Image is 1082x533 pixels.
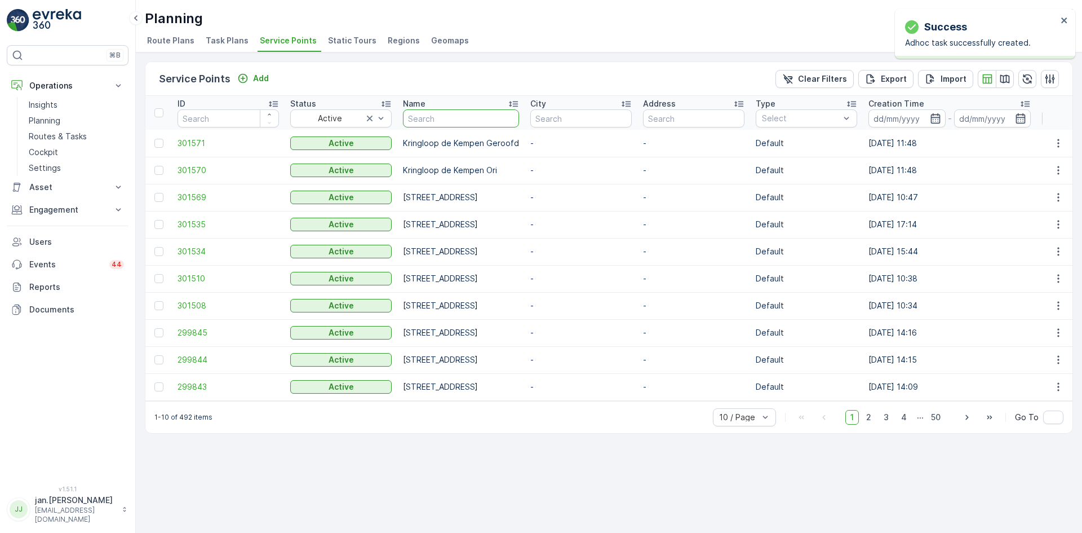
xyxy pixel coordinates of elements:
span: 2 [861,410,876,425]
p: Active [329,246,354,257]
p: Default [756,192,857,203]
p: Active [329,192,354,203]
td: [DATE] 17:14 [863,211,1036,238]
div: Toggle Row Selected [154,382,163,391]
p: - [530,246,632,257]
button: Active [290,380,392,394]
img: logo [7,9,29,32]
p: Service Points [159,71,230,87]
button: Active [290,299,392,312]
button: Active [290,164,392,177]
p: - [530,327,632,338]
button: Engagement [7,199,128,221]
div: Toggle Row Selected [154,301,163,310]
a: 301535 [178,219,279,230]
p: - [643,219,744,230]
p: Reports [29,281,124,293]
p: Default [756,138,857,149]
p: [STREET_ADDRESS] [403,354,519,365]
a: 301508 [178,300,279,311]
a: 301571 [178,138,279,149]
p: Active [329,381,354,393]
p: ... [917,410,924,425]
span: v 1.51.1 [7,486,128,492]
p: Default [756,165,857,176]
p: Address [643,98,676,109]
button: Active [290,191,392,204]
span: Route Plans [147,35,194,46]
p: Add [253,73,269,84]
p: [STREET_ADDRESS] [403,300,519,311]
p: - [530,219,632,230]
span: 1 [845,410,859,425]
a: 301569 [178,192,279,203]
div: Toggle Row Selected [154,247,163,256]
p: - [530,165,632,176]
p: ID [178,98,185,109]
p: Creation Time [868,98,924,109]
p: [STREET_ADDRESS] [403,381,519,393]
p: Asset [29,182,106,193]
a: Settings [24,160,128,176]
p: Status [290,98,316,109]
div: Toggle Row Selected [154,274,163,283]
p: Kringloop de Kempen Ori [403,165,519,176]
button: Active [290,326,392,340]
div: Toggle Row Selected [154,355,163,364]
p: Adhoc task successfully created. [905,37,1057,49]
input: dd/mm/yyyy [868,109,946,127]
p: - [530,381,632,393]
p: Default [756,381,857,393]
span: Geomaps [431,35,469,46]
p: 1-10 of 492 items [154,413,212,422]
p: Operations [29,80,106,91]
p: Cockpit [29,147,58,158]
p: - [643,300,744,311]
p: Success [924,19,967,35]
button: Operations [7,74,128,97]
p: Name [403,98,425,109]
p: Default [756,273,857,284]
p: [EMAIL_ADDRESS][DOMAIN_NAME] [35,506,116,524]
span: Go To [1015,412,1039,423]
input: Search [530,109,632,127]
button: Asset [7,176,128,199]
p: 44 [112,260,122,269]
span: 3 [879,410,894,425]
div: Toggle Row Selected [154,139,163,148]
div: JJ [10,500,28,518]
p: - [643,138,744,149]
p: - [643,246,744,257]
p: Active [329,165,354,176]
input: Search [643,109,744,127]
p: - [530,273,632,284]
p: Default [756,219,857,230]
a: 301570 [178,165,279,176]
div: Toggle Row Selected [154,193,163,202]
a: Routes & Tasks [24,129,128,144]
button: Import [918,70,973,88]
p: City [530,98,546,109]
p: Active [329,300,354,311]
p: Planning [29,115,60,126]
td: [DATE] 10:34 [863,292,1036,319]
button: close [1061,16,1068,27]
span: 299845 [178,327,279,338]
input: dd/mm/yyyy [954,109,1031,127]
p: - [643,165,744,176]
div: Toggle Row Selected [154,166,163,175]
p: Users [29,236,124,248]
a: Planning [24,113,128,129]
a: 299843 [178,381,279,393]
button: Clear Filters [775,70,854,88]
span: 299844 [178,354,279,365]
p: [STREET_ADDRESS] [403,327,519,338]
p: Kringloop de Kempen Geroofd [403,138,519,149]
td: [DATE] 10:47 [863,184,1036,211]
div: Toggle Row Selected [154,220,163,229]
a: 301510 [178,273,279,284]
p: - [530,354,632,365]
